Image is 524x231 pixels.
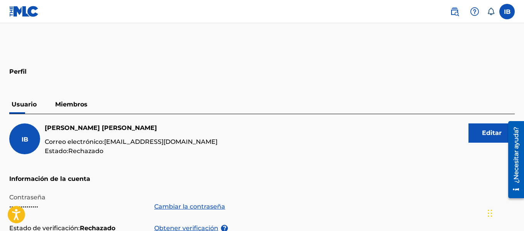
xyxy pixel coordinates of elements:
[154,203,225,210] font: Cambiar la contraseña
[9,194,45,201] font: Contraseña
[55,101,88,108] font: Miembros
[470,7,479,16] img: ayuda
[482,129,502,137] font: Editar
[447,4,462,19] a: Búsqueda pública
[9,6,39,17] img: Logotipo del MLC
[468,123,515,143] button: Editar
[450,7,459,16] img: buscar
[485,194,524,231] iframe: Widget de chat
[45,147,68,155] font: Estado:
[9,203,38,210] font: •••••••••••••••
[499,4,515,19] div: Menú de usuario
[12,101,37,108] font: Usuario
[488,202,492,225] div: Arrastrar
[45,124,100,132] font: [PERSON_NAME]
[102,124,157,132] font: [PERSON_NAME]
[45,123,217,133] h5: Ian Beltrán
[487,8,495,15] div: Notificaciones
[154,202,225,211] a: Cambiar la contraseña
[467,4,482,19] div: Ayuda
[22,136,28,143] font: IB
[9,68,27,75] font: Perfil
[9,175,90,182] font: Información de la cuenta
[45,138,104,145] font: Correo electrónico:
[68,147,103,155] font: Rechazado
[104,138,217,145] font: [EMAIL_ADDRESS][DOMAIN_NAME]
[502,118,524,201] iframe: Centro de recursos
